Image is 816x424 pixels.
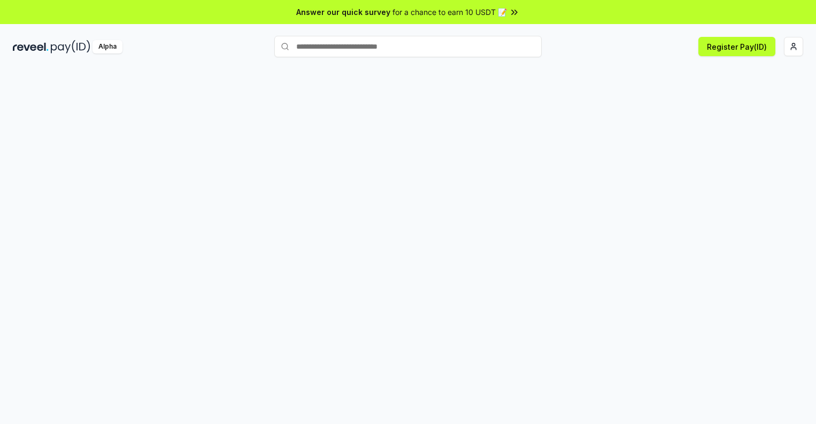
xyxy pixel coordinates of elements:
span: for a chance to earn 10 USDT 📝 [392,6,507,18]
img: reveel_dark [13,40,49,53]
img: pay_id [51,40,90,53]
div: Alpha [93,40,122,53]
span: Answer our quick survey [296,6,390,18]
button: Register Pay(ID) [698,37,775,56]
